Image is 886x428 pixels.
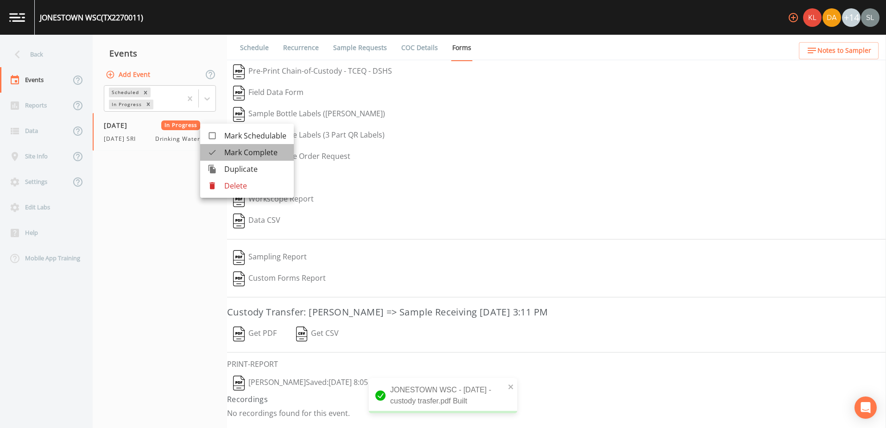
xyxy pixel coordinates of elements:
[224,180,286,191] p: Delete
[224,130,286,141] span: Mark Schedulable
[508,381,514,392] button: close
[854,397,877,419] div: Open Intercom Messenger
[224,164,286,175] span: Duplicate
[369,378,517,413] div: JONESTOWN WSC - [DATE] - custody trasfer.pdf Built
[224,147,286,158] span: Mark Complete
